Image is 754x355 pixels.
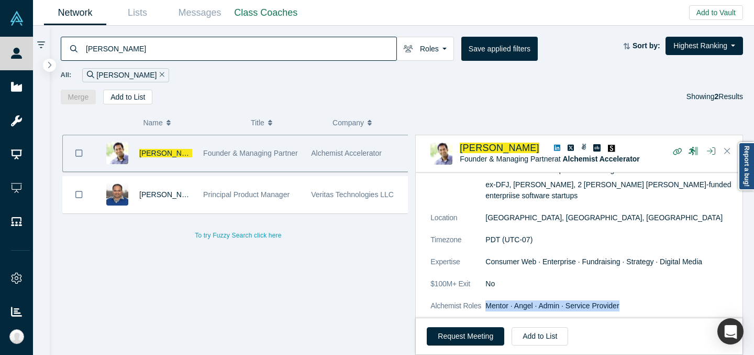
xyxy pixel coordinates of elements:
span: Results [715,92,743,101]
a: [PERSON_NAME] [139,190,199,199]
p: ex-DFJ, [PERSON_NAME], 2 [PERSON_NAME] [PERSON_NAME]-funded enterpriise software startups [485,179,736,201]
dd: PDT (UTC-07) [485,234,736,245]
span: Alchemist Accelerator [311,149,382,157]
dt: Summary [430,139,485,212]
button: Name [143,112,240,134]
img: Ravi Belani's Profile Image [430,143,452,165]
button: Request Meeting [427,327,504,346]
strong: 2 [715,92,719,101]
a: [PERSON_NAME] [460,143,539,153]
a: Network [44,1,106,25]
button: Bookmark [63,135,95,171]
a: Lists [106,1,169,25]
dt: Expertise [430,256,485,278]
button: Company [332,112,403,134]
input: Search by name, title, company, summary, expertise, investment criteria or topics of focus [85,36,396,61]
button: Add to Vault [689,5,743,20]
button: To try Fuzzy Search click here [187,229,289,242]
dt: $100M+ Exit [430,278,485,300]
span: Founder & Managing Partner at [460,155,639,163]
span: Name [143,112,162,134]
span: Company [332,112,364,134]
a: Alchemist Accelerator [562,155,639,163]
img: Ravi Belani's Profile Image [106,142,128,164]
a: Messages [169,1,231,25]
div: [PERSON_NAME] [82,68,169,82]
dt: Alchemist Roles [430,300,485,322]
span: Founder & Managing Partner [203,149,298,157]
button: Close [719,143,735,160]
img: Ravi Mahendrakar's Profile Image [106,184,128,206]
button: Bookmark [63,177,95,213]
span: Consumer Web · Enterprise · Fundraising · Strategy · Digital Media [485,257,702,266]
dt: Location [430,212,485,234]
button: Add to List [103,90,152,104]
img: Ally Hoang's Account [9,329,24,344]
strong: Sort by: [633,41,660,50]
span: Principal Product Manager [203,190,290,199]
a: Class Coaches [231,1,301,25]
button: Remove Filter [157,69,164,81]
button: Add to List [512,327,568,346]
dt: Timezone [430,234,485,256]
dd: Mentor · Angel · Admin · Service Provider [485,300,736,311]
span: All: [61,70,72,80]
button: Save applied filters [461,37,538,61]
a: [PERSON_NAME] [139,149,199,157]
dd: [GEOGRAPHIC_DATA], [GEOGRAPHIC_DATA], [GEOGRAPHIC_DATA] [485,212,736,223]
button: Roles [396,37,454,61]
div: Showing [686,90,743,104]
button: Merge [61,90,96,104]
span: Veritas Technologies LLC [311,190,394,199]
a: Report a bug! [738,142,754,190]
img: Alchemist Vault Logo [9,11,24,26]
dd: No [485,278,736,289]
button: Title [251,112,321,134]
span: Title [251,112,264,134]
button: Highest Ranking [666,37,743,55]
